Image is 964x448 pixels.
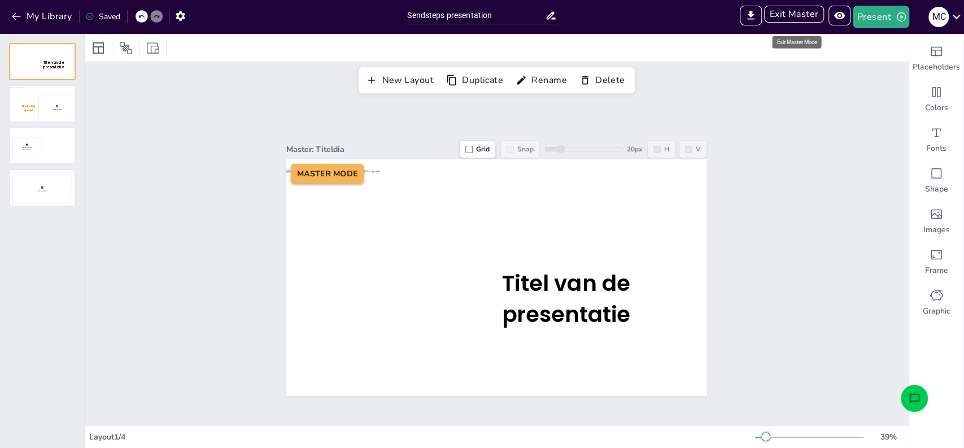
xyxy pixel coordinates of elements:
[685,146,692,153] input: V
[925,265,948,276] span: Frame
[647,140,675,158] label: H
[8,7,77,25] button: My Library
[627,144,643,154] span: 20 px
[740,6,762,28] span: Export to PowerPoint
[923,306,950,317] span: Graphic
[901,385,928,412] button: Open assistant chat
[925,184,948,195] span: Shape
[89,39,107,57] div: Layout
[577,71,630,90] button: Delete
[925,102,948,114] span: Colors
[407,7,545,24] input: Insert title
[679,140,707,158] label: V
[500,140,540,158] label: Snap
[502,268,630,329] span: Titel van de presentatie
[772,36,821,49] div: Exit Master Mode
[764,6,828,28] span: Exit Master Mode
[913,62,960,73] span: Placeholders
[507,146,514,153] input: Snap
[928,6,949,28] button: M C
[459,140,496,158] label: Grid
[875,431,902,443] div: 39 %
[513,71,572,90] button: Rename
[828,6,853,28] span: Preview Presentation
[853,6,909,28] button: Present
[653,146,661,153] input: H
[909,160,963,201] div: Shape
[764,6,823,23] button: Exit Master
[286,143,459,155] div: Master: Titeldia
[119,41,133,55] span: Position
[363,71,439,90] button: New Layout
[909,282,963,323] div: Graphic
[926,143,946,154] span: Fonts
[443,71,508,90] button: Duplicate
[909,201,963,242] div: Images
[928,7,949,27] div: M C
[89,431,755,443] div: Layout 1 / 4
[145,39,162,57] div: Resize presentation
[85,11,120,23] div: Saved
[909,79,963,120] div: Colors
[909,242,963,282] div: Frame
[465,146,473,153] input: Grid
[909,120,963,160] div: Fonts
[923,224,950,236] span: Images
[909,38,963,79] div: Placeholders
